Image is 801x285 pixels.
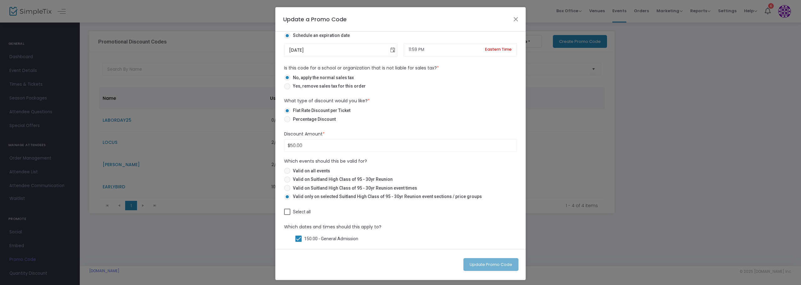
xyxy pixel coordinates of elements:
[284,98,370,104] label: What type of discount would you like?
[290,185,417,191] span: Valid on Suitland High Class of 95 - 30yr Reunion event times
[512,15,520,23] button: Close
[290,116,336,123] span: Percentage Discount
[293,208,311,216] span: Select all
[290,193,482,200] span: Valid only on selected Suitland High Class of 95 - 30yr Reunion event sections / price groups
[290,107,350,114] span: Flat Rate Discount per Ticket
[283,15,347,23] h4: Update a Promo Code
[388,44,397,57] button: Toggle calendar
[404,43,517,57] input: End Time
[304,235,358,242] span: 150.00 - General Admission
[284,224,381,230] label: Which dates and times should this apply to?
[284,65,439,71] span: Is this code for a school or organization that is not liable for sales tax?
[284,44,388,57] input: null
[284,131,325,137] label: Discount Amount
[290,176,393,183] span: Valid on Suitland High Class of 95 - 30yr Reunion
[290,74,354,81] span: No, apply the normal sales tax
[480,41,517,58] span: Eastern Time
[290,168,330,174] span: Valid on all events
[284,158,367,165] label: Which events should this be valid for?
[290,83,366,89] span: Yes, remove sales tax for this order
[290,32,350,39] span: Schedule an expiration date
